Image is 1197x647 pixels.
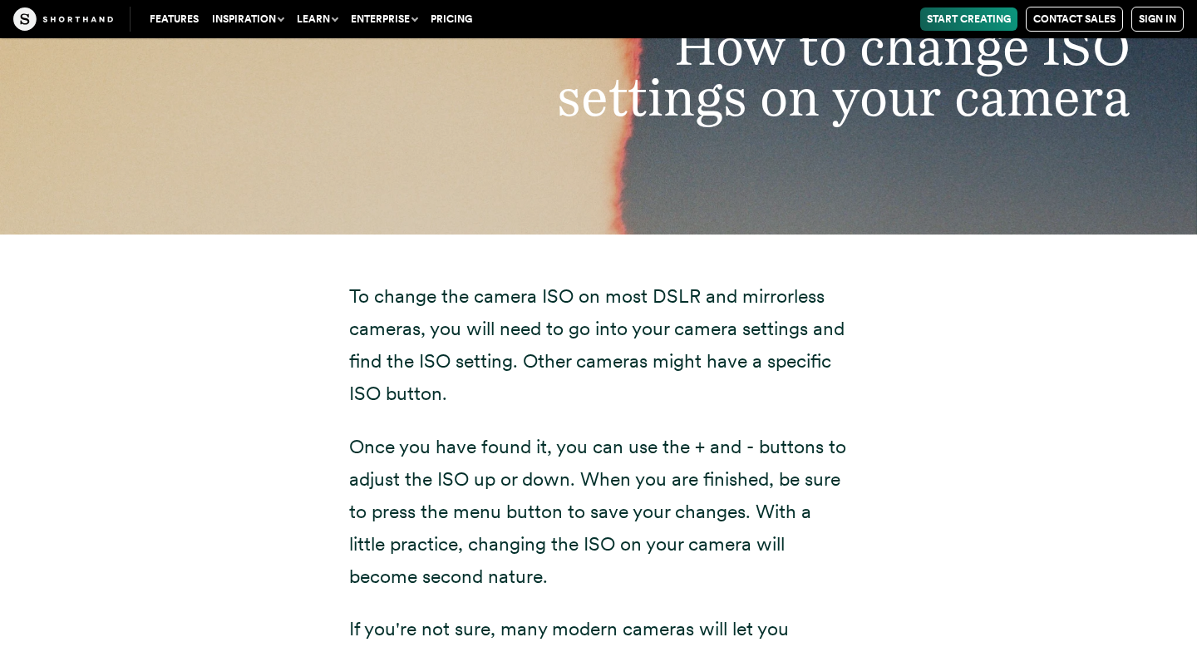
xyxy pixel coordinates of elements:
button: Enterprise [344,7,424,31]
a: Features [143,7,205,31]
a: Sign in [1131,7,1184,32]
p: To change the camera ISO on most DSLR and mirrorless cameras, you will need to go into your camer... [349,280,848,410]
button: Inspiration [205,7,290,31]
a: Contact Sales [1026,7,1123,32]
a: Start Creating [920,7,1017,31]
a: Pricing [424,7,479,31]
p: Once you have found it, you can use the + and - buttons to adjust the ISO up or down. When you ar... [349,431,848,593]
button: Learn [290,7,344,31]
h2: How to change ISO settings on your camera [505,22,1164,125]
img: The Craft [13,7,113,31]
